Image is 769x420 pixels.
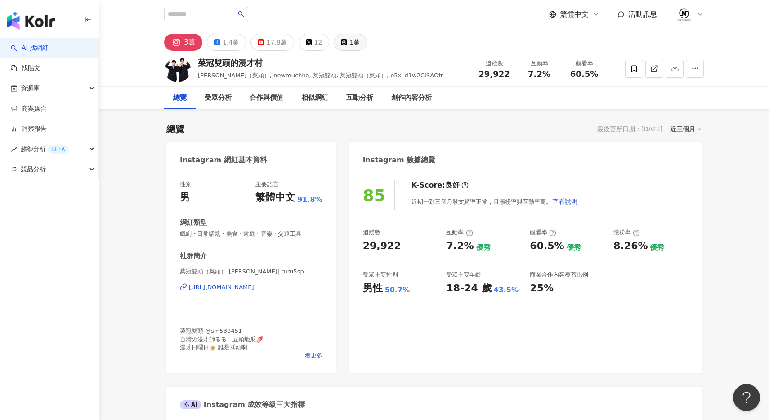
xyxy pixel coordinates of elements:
button: 17.8萬 [250,34,294,51]
div: 優秀 [476,243,491,253]
div: 互動率 [446,228,473,237]
span: 91.8% [297,195,322,205]
div: 優秀 [567,243,581,253]
div: Instagram 成效等級三大指標 [180,400,305,410]
div: 總覽 [173,93,187,103]
div: 觀看率 [567,59,601,68]
a: 找貼文 [11,64,40,73]
div: 互動率 [522,59,556,68]
div: 網紅類型 [180,218,207,228]
span: rise [11,146,17,152]
div: 近期一到三個月發文頻率正常，且漲粉率與互動率高。 [411,192,578,210]
div: 社群簡介 [180,251,207,261]
a: searchAI 找網紅 [11,44,49,53]
div: 追蹤數 [363,228,380,237]
div: 受眾主要性別 [363,271,398,279]
span: 活動訊息 [628,10,657,18]
span: 資源庫 [21,78,40,98]
div: 受眾分析 [205,93,232,103]
span: 繁體中文 [560,9,589,19]
button: 1.4萬 [207,34,246,51]
span: 競品分析 [21,159,46,179]
span: search [238,11,244,17]
span: 查看說明 [552,198,577,205]
div: 1.4萬 [223,36,239,49]
div: 85 [363,186,385,205]
div: 追蹤數 [477,59,511,68]
div: K-Score : [411,180,469,190]
span: 7.2% [528,70,550,79]
div: Instagram 網紅基本資料 [180,155,267,165]
span: 看更多 [305,352,322,360]
div: [URL][DOMAIN_NAME] [189,283,254,291]
div: 17.8萬 [266,36,286,49]
div: 12 [314,36,322,49]
div: 18-24 歲 [446,281,491,295]
span: 菜冠雙頭（菜頭）-[PERSON_NAME]| ruru5sp [180,268,322,276]
a: [URL][DOMAIN_NAME] [180,283,322,291]
div: 最後更新日期：[DATE] [597,125,662,133]
div: 60.5% [530,239,564,253]
div: 50.7% [385,285,410,295]
div: 受眾主要年齡 [446,271,481,279]
button: 查看說明 [552,192,578,210]
div: 漲粉率 [613,228,640,237]
div: 相似網紅 [301,93,328,103]
div: 總覽 [166,123,184,135]
div: BETA [48,145,68,154]
div: 良好 [445,180,460,190]
button: 3萬 [164,34,202,51]
div: 商業合作內容覆蓋比例 [530,271,588,279]
span: 60.5% [570,70,598,79]
span: 菜冠雙頭 @sm538451 台灣の漫才師るる 五顆地瓜🍠 漫才日曜日🍺 誰是插頭啊 -人生跑馬燈- STR娛樂 擔任欸波波💦 魚蹦宵夜🐬 低端曉城 擔任煎台🍳 華岡易笑/戲劇 🐒 獨輪車教練 [180,327,263,400]
img: logo [7,12,55,30]
div: 1萬 [349,36,360,49]
span: [PERSON_NAME]（菜頭）, newmuchha, 菜冠雙頭, 菜冠雙頭（菜頭）, o5xLd1w2CISAOfr [198,72,443,79]
button: 12 [299,34,330,51]
span: 29,922 [478,69,510,79]
span: 趨勢分析 [21,139,68,159]
div: 25% [530,281,554,295]
div: 29,922 [363,239,401,253]
div: AI [180,400,201,409]
div: 合作與價值 [250,93,283,103]
img: KOL Avatar [164,55,191,82]
div: 主要語言 [255,180,279,188]
div: 近三個月 [670,123,702,135]
a: 洞察報告 [11,125,47,134]
div: 創作內容分析 [391,93,432,103]
div: 性別 [180,180,192,188]
div: 3萬 [184,36,196,49]
div: 7.2% [446,239,474,253]
iframe: Help Scout Beacon - Open [733,384,760,411]
img: 02.jpeg [675,6,693,23]
button: 1萬 [334,34,367,51]
div: 男 [180,191,190,205]
div: Instagram 數據總覽 [363,155,436,165]
div: 男性 [363,281,383,295]
div: 繁體中文 [255,191,295,205]
div: 互動分析 [346,93,373,103]
div: 觀看率 [530,228,556,237]
div: 優秀 [650,243,664,253]
div: 菜冠雙頭的漫才村 [198,57,443,68]
div: 43.5% [494,285,519,295]
span: 戲劇 · 日常話題 · 美食 · 遊戲 · 音樂 · 交通工具 [180,230,322,238]
a: 商案媒合 [11,104,47,113]
div: 8.26% [613,239,648,253]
